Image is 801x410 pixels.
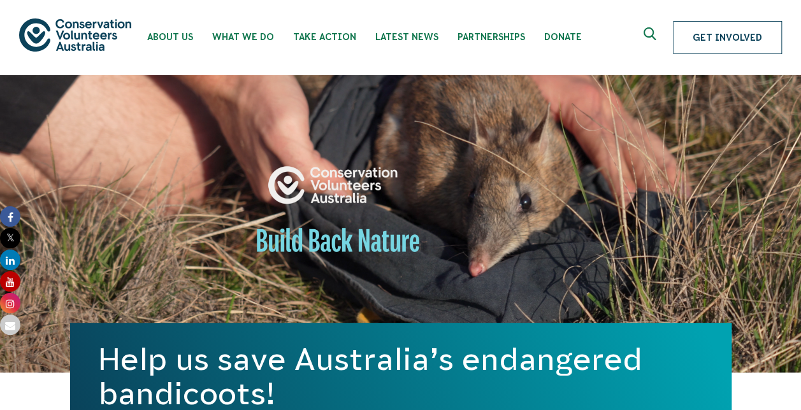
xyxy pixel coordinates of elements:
img: logo.svg [19,18,131,51]
button: Expand search box Close search box [636,22,667,53]
span: Donate [544,32,582,42]
span: Take Action [293,32,356,42]
span: Expand search box [644,27,660,48]
span: About Us [147,32,193,42]
a: Get Involved [673,21,782,54]
span: Partnerships [458,32,525,42]
span: What We Do [212,32,274,42]
span: Latest News [375,32,438,42]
